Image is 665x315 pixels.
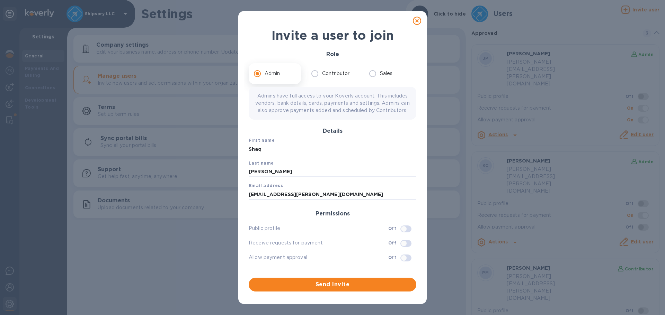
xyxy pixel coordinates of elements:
b: Off [388,255,396,260]
p: Admin [265,70,280,77]
p: Allow payment approval [249,254,388,261]
p: Receive requests for payment [249,239,388,247]
h3: Role [249,51,416,58]
p: Admins have full access to your Koverly account. This includes vendors, bank details, cards, paym... [254,92,411,114]
div: role [249,63,416,84]
p: Public profile [249,225,388,232]
b: First name [249,138,275,143]
b: Invite a user to join [272,28,394,43]
span: Send invite [254,280,411,289]
input: Enter last name [249,167,416,177]
input: Enter first name [249,144,416,154]
b: Email address [249,183,283,188]
h3: Details [249,128,416,135]
b: Off [388,226,396,231]
input: Enter email address [249,189,416,200]
b: Last name [249,160,274,166]
p: Contributor [322,70,349,77]
b: Off [388,240,396,245]
h3: Permissions [249,211,416,217]
p: Sales [380,70,393,77]
button: Send invite [249,278,416,291]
